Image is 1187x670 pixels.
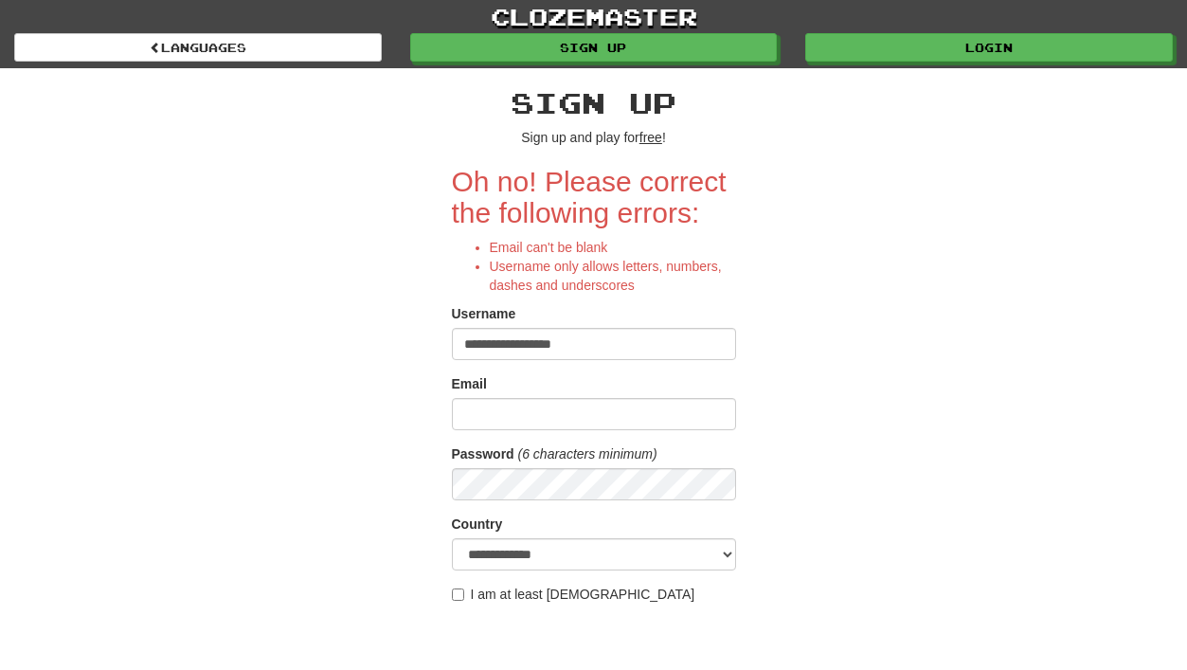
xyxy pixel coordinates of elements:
p: Sign up and play for ! [452,128,736,147]
li: Username only allows letters, numbers, dashes and underscores [490,257,736,295]
li: Email can't be blank [490,238,736,257]
a: Sign up [410,33,778,62]
em: (6 characters minimum) [518,446,657,462]
h2: Sign up [452,87,736,118]
a: Login [805,33,1173,62]
label: Email [452,374,487,393]
label: Country [452,515,503,534]
u: free [639,130,662,145]
label: Username [452,304,516,323]
a: Languages [14,33,382,62]
label: Password [452,444,514,463]
input: I am at least [DEMOGRAPHIC_DATA] [452,589,464,601]
label: I am at least [DEMOGRAPHIC_DATA] [452,585,695,604]
h2: Oh no! Please correct the following errors: [452,166,736,228]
